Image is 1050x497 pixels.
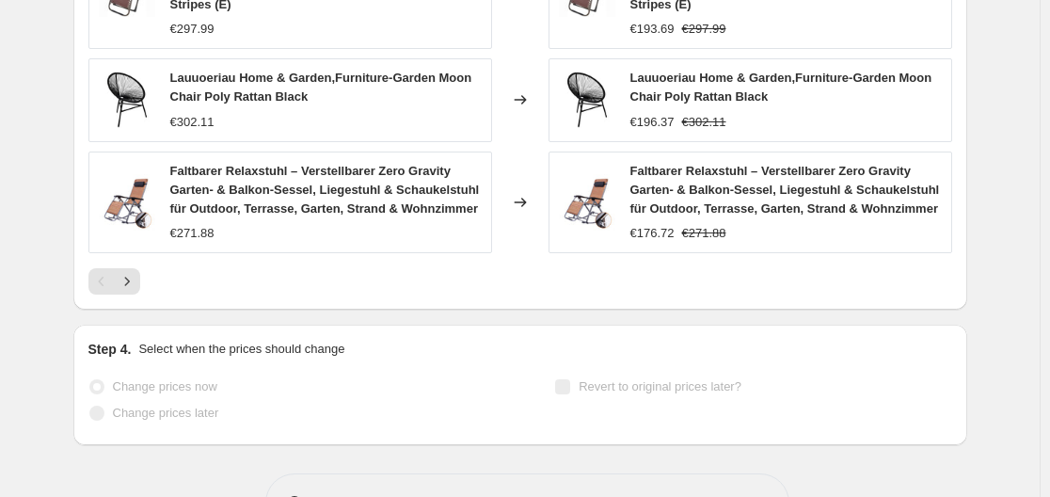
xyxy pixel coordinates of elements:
[113,379,217,393] span: Change prices now
[170,71,472,104] span: Lauuoeriau Home & Garden,Furniture-Garden Moon Chair Poly Rattan Black
[630,71,932,104] span: Lauuoeriau Home & Garden,Furniture-Garden Moon Chair Poly Rattan Black
[630,20,675,39] div: €193.69
[559,174,615,231] img: 6157M5_xqjL_80x.jpg
[88,268,140,295] nav: Pagination
[88,340,132,359] h2: Step 4.
[170,113,215,132] div: €302.11
[99,174,155,231] img: 6157M5_xqjL_80x.jpg
[170,164,480,216] span: Faltbarer Relaxstuhl – Verstellbarer Zero Gravity Garten- & Balkon-Sessel, Liegestuhl & Schaukels...
[99,72,155,128] img: 61yyRTtaawL_80x.jpg
[113,406,219,420] span: Change prices later
[559,72,615,128] img: 61yyRTtaawL_80x.jpg
[682,224,726,243] strike: €271.88
[579,379,741,393] span: Revert to original prices later?
[630,113,675,132] div: €196.37
[138,340,344,359] p: Select when the prices should change
[682,113,726,132] strike: €302.11
[682,20,726,39] strike: €297.99
[630,164,940,216] span: Faltbarer Relaxstuhl – Verstellbarer Zero Gravity Garten- & Balkon-Sessel, Liegestuhl & Schaukels...
[170,224,215,243] div: €271.88
[630,224,675,243] div: €176.72
[170,20,215,39] div: €297.99
[114,268,140,295] button: Next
